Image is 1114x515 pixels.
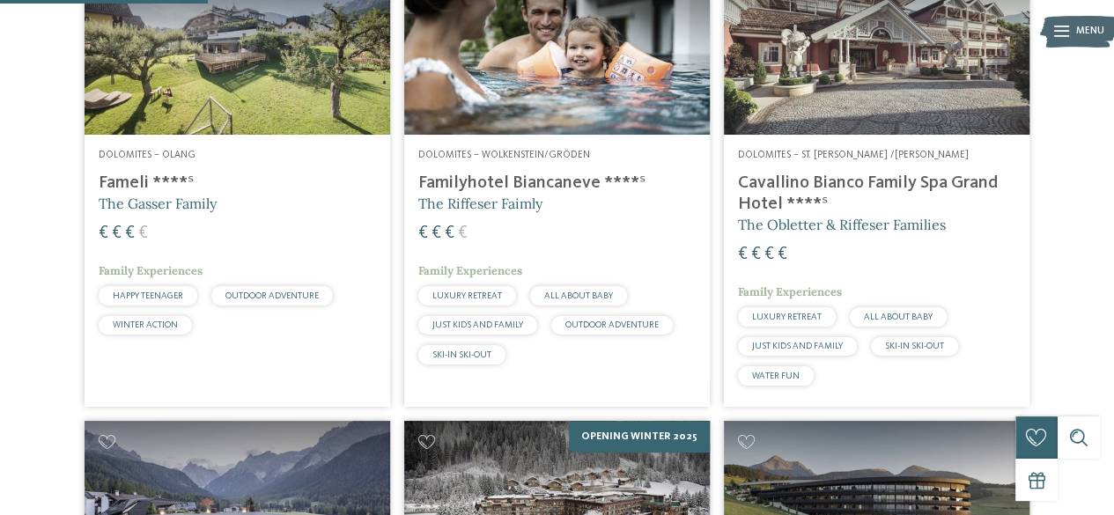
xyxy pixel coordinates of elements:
[432,320,523,329] span: JUST KIDS AND FAMILY
[738,284,842,299] span: Family Experiences
[113,291,183,300] span: HAPPY TEENAGER
[738,216,946,233] span: The Obletter & Riffeser Families
[864,313,933,321] span: ALL ABOUT BABY
[225,291,319,300] span: OUTDOOR ADVENTURE
[738,150,969,160] span: Dolomites – St. [PERSON_NAME] /[PERSON_NAME]
[752,313,822,321] span: LUXURY RETREAT
[418,173,696,194] h4: Familyhotel Biancaneve ****ˢ
[99,224,108,242] span: €
[418,150,590,160] span: Dolomites – Wolkenstein/Gröden
[752,372,800,380] span: WATER FUN
[99,150,196,160] span: Dolomites – Olang
[565,320,659,329] span: OUTDOOR ADVENTURE
[764,246,774,263] span: €
[125,224,135,242] span: €
[458,224,468,242] span: €
[418,263,522,278] span: Family Experiences
[432,224,441,242] span: €
[738,173,1015,215] h4: Cavallino Bianco Family Spa Grand Hotel ****ˢ
[432,350,491,359] span: SKI-IN SKI-OUT
[885,342,944,350] span: SKI-IN SKI-OUT
[544,291,613,300] span: ALL ABOUT BABY
[752,342,843,350] span: JUST KIDS AND FAMILY
[138,224,148,242] span: €
[445,224,454,242] span: €
[99,263,203,278] span: Family Experiences
[418,195,542,212] span: The Riffeser Faimly
[99,195,217,212] span: The Gasser Family
[418,224,428,242] span: €
[113,320,178,329] span: WINTER ACTION
[738,246,748,263] span: €
[751,246,761,263] span: €
[432,291,502,300] span: LUXURY RETREAT
[778,246,787,263] span: €
[112,224,122,242] span: €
